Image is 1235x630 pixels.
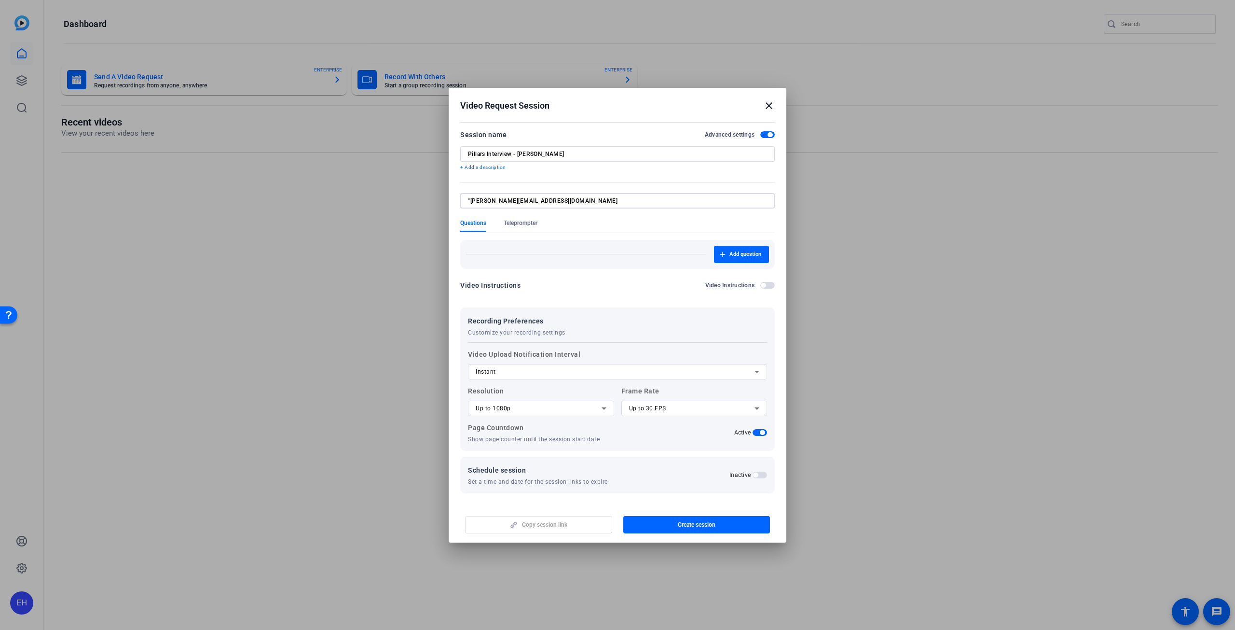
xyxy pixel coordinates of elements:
span: Recording Preferences [468,315,565,327]
h2: Inactive [729,471,751,479]
p: Show page counter until the session start date [468,435,614,443]
span: Schedule session [468,464,608,476]
span: Teleprompter [504,219,537,227]
button: Create session [623,516,770,533]
p: Page Countdown [468,422,614,434]
label: Frame Rate [621,385,768,416]
input: Send invitation to (enter email address here) [468,197,763,205]
span: Set a time and date for the session links to expire [468,478,608,486]
input: Enter Session Name [468,150,767,158]
label: Video Upload Notification Interval [468,349,767,379]
span: Up to 30 FPS [629,405,666,412]
h2: Active [734,429,751,436]
div: Video Request Session [460,100,775,112]
span: Customize your recording settings [468,329,565,336]
h2: Advanced settings [705,131,755,139]
div: Video Instructions [460,280,521,291]
span: Questions [460,219,486,227]
button: Add question [714,246,769,263]
span: Instant [476,368,496,375]
span: Up to 1080p [476,405,511,412]
mat-icon: close [763,100,775,112]
span: Add question [729,251,761,258]
div: Session name [460,129,507,140]
h2: Video Instructions [705,281,755,289]
label: Resolution [468,385,614,416]
span: Create session [678,521,715,529]
p: + Add a description [460,164,775,171]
